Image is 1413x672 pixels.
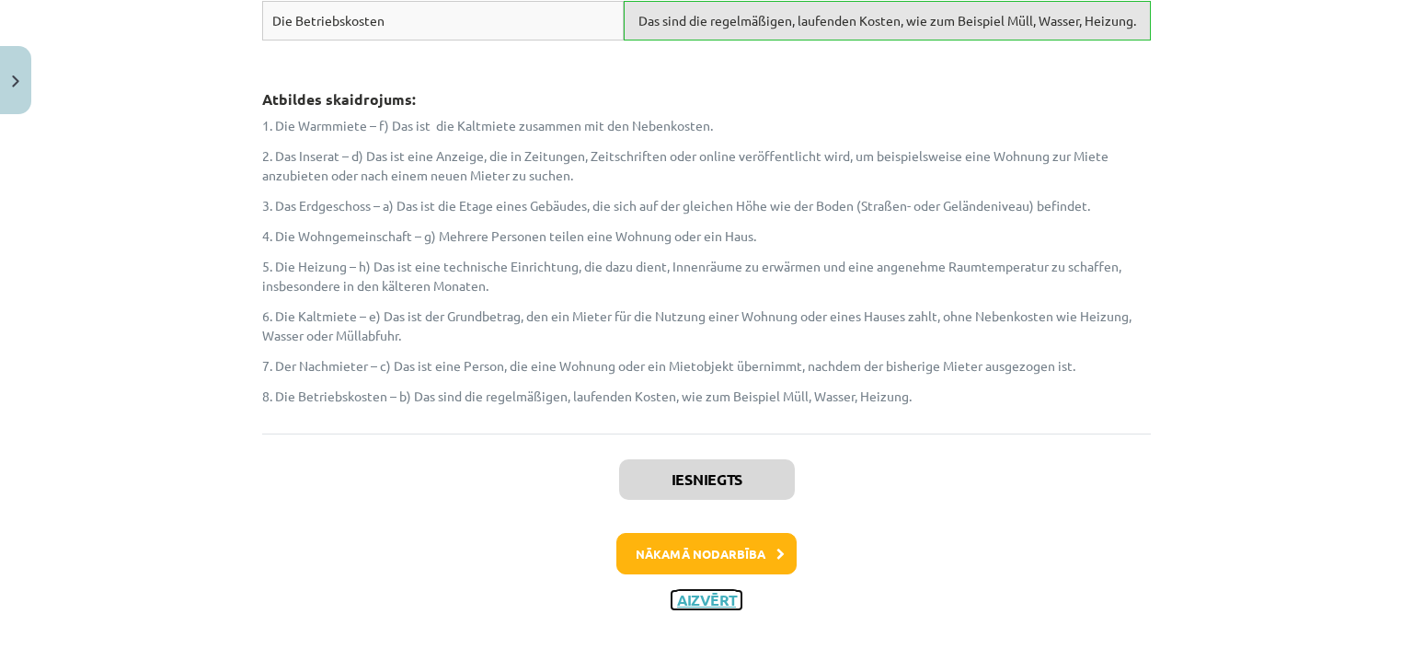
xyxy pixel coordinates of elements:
button: Aizvērt [672,591,741,609]
button: Nākamā nodarbība [616,533,797,575]
p: 3. Das Erdgeschoss – a) Das ist die Etage eines Gebäudes, die sich auf der gleichen Höhe wie der ... [262,196,1151,215]
span: Die Betriebskosten [272,12,385,29]
span: Das sind die regelmäßigen, laufenden Kosten, wie zum Beispiel Müll, Wasser, Heizung. [638,12,1136,29]
p: 1. Die Warmmiete – f) Das ist die Kaltmiete zusammen mit den Nebenkosten. [262,116,1151,135]
p: 8. Die Betriebskosten – b) Das sind die regelmäßigen, laufenden Kosten, wie zum Beispiel Müll, Wa... [262,387,1151,406]
p: 2. Das Inserat – d) Das ist eine Anzeige, die in Zeitungen, Zeitschriften oder online veröffentli... [262,146,1151,185]
h3: Atbildes skaidrojums: [262,77,1151,110]
p: 6. Die Kaltmiete – e) Das ist der Grundbetrag, den ein Mieter für die Nutzung einer Wohnung oder ... [262,307,1151,345]
p: 4. Die Wohngemeinschaft – g) Mehrere Personen teilen eine Wohnung oder ein Haus. [262,226,1151,246]
p: 5. Die Heizung – h) Das ist eine technische Einrichtung, die dazu dient, Innenräume zu erwärmen u... [262,257,1151,295]
button: Iesniegts [619,459,795,500]
p: 7. Der Nachmieter – c) Das ist eine Person, die eine Wohnung oder ein Mietobjekt übernimmt, nachd... [262,356,1151,376]
img: icon-close-lesson-0947bae3869378f0d4975bcd49f059093ad1ed9edebbc8119c70593378902aed.svg [12,75,19,87]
